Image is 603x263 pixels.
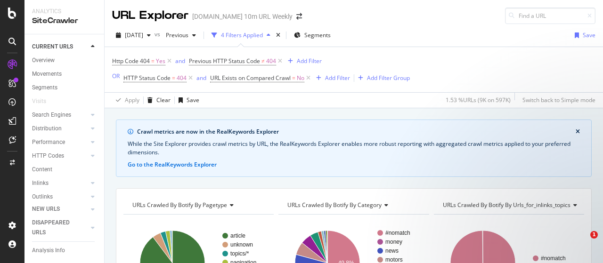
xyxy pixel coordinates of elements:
[32,69,98,79] a: Movements
[123,74,171,82] span: HTTP Status Code
[32,124,88,134] a: Distribution
[541,255,566,262] text: #nomatch
[266,55,276,68] span: 404
[162,28,200,43] button: Previous
[112,57,150,65] span: Http Code 404
[32,204,60,214] div: NEW URLS
[144,93,171,108] button: Clear
[32,151,64,161] div: HTTP Codes
[32,218,80,238] div: DISAPPEARED URLS
[112,28,155,43] button: [DATE]
[325,74,350,82] div: Add Filter
[32,178,88,188] a: Inlinks
[32,165,98,175] a: Content
[571,28,595,43] button: Save
[290,28,334,43] button: Segments
[32,124,62,134] div: Distribution
[32,137,88,147] a: Performance
[385,247,399,254] text: news
[125,96,139,104] div: Apply
[32,110,88,120] a: Search Engines
[287,201,382,209] span: URLs Crawled By Botify By category
[32,56,98,65] a: Overview
[177,72,187,85] span: 404
[32,137,65,147] div: Performance
[32,96,46,106] div: Visits
[32,56,55,65] div: Overview
[151,57,155,65] span: =
[32,165,52,175] div: Content
[296,13,302,20] div: arrow-right-arrow-left
[285,198,420,213] h4: URLs Crawled By Botify By category
[112,72,120,80] button: OR
[446,96,511,104] div: 1.53 % URLs ( 9K on 597K )
[367,74,410,82] div: Add Filter Group
[112,72,120,80] div: OR
[519,93,595,108] button: Switch back to Simple mode
[32,83,57,93] div: Segments
[32,42,73,52] div: CURRENT URLS
[297,72,304,85] span: No
[137,128,576,136] div: Crawl metrics are now in the RealKeywords Explorer
[116,120,592,177] div: info banner
[274,31,282,40] div: times
[162,31,188,39] span: Previous
[112,8,188,24] div: URL Explorer
[172,74,175,82] span: =
[189,57,260,65] span: Previous HTTP Status Code
[354,72,410,84] button: Add Filter Group
[583,31,595,39] div: Save
[385,256,403,263] text: motors
[128,160,217,169] button: Go to the RealKeywords Explorer
[230,241,253,248] text: unknown
[505,8,595,24] input: Find a URL
[192,12,293,21] div: [DOMAIN_NAME] 10m URL Weekly
[32,42,88,52] a: CURRENT URLS
[590,231,598,239] span: 1
[32,110,71,120] div: Search Engines
[261,57,265,65] span: ≠
[32,192,88,202] a: Outlinks
[230,250,249,257] text: topics/*
[156,55,165,68] span: Yes
[571,231,594,254] iframe: Intercom live chat
[112,93,139,108] button: Apply
[175,56,185,65] button: and
[125,31,143,39] span: 2025 Oct. 8th
[32,8,97,16] div: Analytics
[32,178,49,188] div: Inlinks
[32,69,62,79] div: Movements
[297,57,322,65] div: Add Filter
[175,57,185,65] div: and
[32,83,98,93] a: Segments
[385,239,402,245] text: money
[284,56,322,67] button: Add Filter
[230,232,245,239] text: article
[292,74,295,82] span: =
[312,72,350,84] button: Add Filter
[187,96,199,104] div: Save
[385,230,410,236] text: #nomatch
[522,96,595,104] div: Switch back to Simple mode
[32,246,65,255] div: Analysis Info
[32,192,53,202] div: Outlinks
[210,74,291,82] span: URL Exists on Compared Crawl
[32,204,88,214] a: NEW URLS
[32,218,88,238] a: DISAPPEARED URLS
[32,16,97,26] div: SiteCrawler
[32,151,88,161] a: HTTP Codes
[573,126,582,138] button: close banner
[130,198,265,213] h4: URLs Crawled By Botify By pagetype
[304,31,331,39] span: Segments
[132,201,227,209] span: URLs Crawled By Botify By pagetype
[32,96,56,106] a: Visits
[156,96,171,104] div: Clear
[208,28,274,43] button: 4 Filters Applied
[221,31,263,39] div: 4 Filters Applied
[175,93,199,108] button: Save
[128,140,580,157] div: While the Site Explorer provides crawl metrics by URL, the RealKeywords Explorer enables more rob...
[196,73,206,82] button: and
[32,246,98,255] a: Analysis Info
[155,30,162,38] span: vs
